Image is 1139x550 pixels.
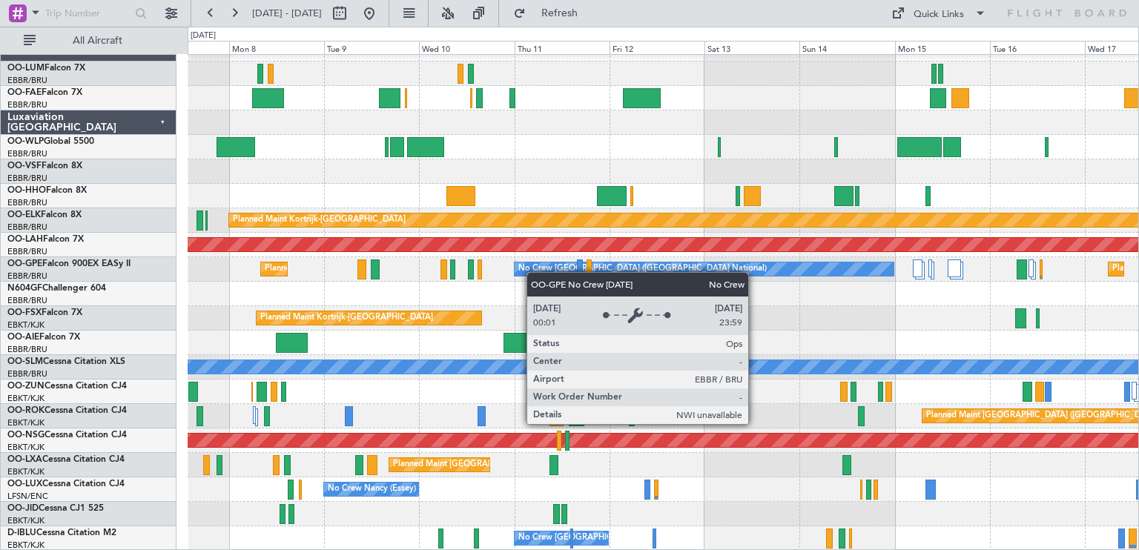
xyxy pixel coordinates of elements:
a: OO-LUMFalcon 7X [7,64,85,73]
div: No Crew Nancy (Essey) [328,478,416,500]
div: Planned Maint Kortrijk-[GEOGRAPHIC_DATA] [260,307,433,329]
a: OO-LUXCessna Citation CJ4 [7,480,125,488]
a: OO-GPEFalcon 900EX EASy II [7,259,131,268]
button: All Aircraft [16,29,161,53]
span: OO-HHO [7,186,46,195]
a: N604GFChallenger 604 [7,284,106,293]
a: OO-FAEFalcon 7X [7,88,82,97]
a: EBBR/BRU [7,173,47,184]
a: EBKT/KJK [7,319,44,331]
span: OO-ZUN [7,382,44,391]
a: OO-ZUNCessna Citation CJ4 [7,382,127,391]
div: Sat 13 [704,41,799,54]
span: OO-NSG [7,431,44,440]
a: EBKT/KJK [7,515,44,526]
div: [DATE] [191,30,216,42]
span: OO-SLM [7,357,43,366]
a: OO-LXACessna Citation CJ4 [7,455,125,464]
a: OO-JIDCessna CJ1 525 [7,504,104,513]
span: Refresh [529,8,591,19]
a: EBBR/BRU [7,246,47,257]
span: N604GF [7,284,42,293]
a: EBBR/BRU [7,75,47,86]
a: EBKT/KJK [7,393,44,404]
div: Sun 14 [799,41,894,54]
a: EBBR/BRU [7,295,47,306]
div: Tue 16 [990,41,1085,54]
a: OO-ELKFalcon 8X [7,211,82,219]
a: OO-HHOFalcon 8X [7,186,87,195]
a: EBBR/BRU [7,344,47,355]
div: Planned Maint Kortrijk-[GEOGRAPHIC_DATA] [233,209,406,231]
div: Wed 10 [419,41,514,54]
a: EBBR/BRU [7,271,47,282]
div: Mon 8 [229,41,324,54]
a: EBKT/KJK [7,466,44,477]
a: EBBR/BRU [7,197,47,208]
span: OO-ROK [7,406,44,415]
a: OO-ROKCessna Citation CJ4 [7,406,127,415]
a: OO-AIEFalcon 7X [7,333,80,342]
span: OO-LUM [7,64,44,73]
a: EBBR/BRU [7,148,47,159]
span: D-IBLU [7,529,36,537]
span: OO-LAH [7,235,43,244]
span: OO-ELK [7,211,41,219]
span: OO-VSF [7,162,42,170]
div: Planned Maint [GEOGRAPHIC_DATA] ([GEOGRAPHIC_DATA] National) [265,258,533,280]
a: EBBR/BRU [7,99,47,110]
span: [DATE] - [DATE] [252,7,322,20]
a: OO-NSGCessna Citation CJ4 [7,431,127,440]
span: OO-LUX [7,480,42,488]
button: Quick Links [884,1,994,25]
a: OO-SLMCessna Citation XLS [7,357,125,366]
a: D-IBLUCessna Citation M2 [7,529,116,537]
a: OO-LAHFalcon 7X [7,235,84,244]
a: EBKT/KJK [7,417,44,428]
a: LFSN/ENC [7,491,48,502]
a: EBBR/BRU [7,368,47,380]
div: Mon 15 [895,41,990,54]
a: EBBR/BRU [7,222,47,233]
div: Planned Maint [GEOGRAPHIC_DATA] ([GEOGRAPHIC_DATA] National) [393,454,661,476]
span: OO-AIE [7,333,39,342]
input: Trip Number [45,2,131,24]
span: OO-WLP [7,137,44,146]
a: OO-WLPGlobal 5500 [7,137,94,146]
span: OO-FAE [7,88,42,97]
button: Refresh [506,1,595,25]
div: No Crew [GEOGRAPHIC_DATA] ([GEOGRAPHIC_DATA] National) [518,258,767,280]
span: OO-LXA [7,455,42,464]
span: OO-JID [7,504,39,513]
div: Thu 11 [515,41,610,54]
span: OO-FSX [7,308,42,317]
span: OO-GPE [7,259,42,268]
div: Fri 12 [610,41,704,54]
div: Quick Links [914,7,964,22]
span: All Aircraft [39,36,156,46]
div: Tue 9 [324,41,419,54]
a: OO-VSFFalcon 8X [7,162,82,170]
div: No Crew [GEOGRAPHIC_DATA] ([GEOGRAPHIC_DATA] National) [518,527,767,549]
a: EBKT/KJK [7,442,44,453]
a: OO-FSXFalcon 7X [7,308,82,317]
